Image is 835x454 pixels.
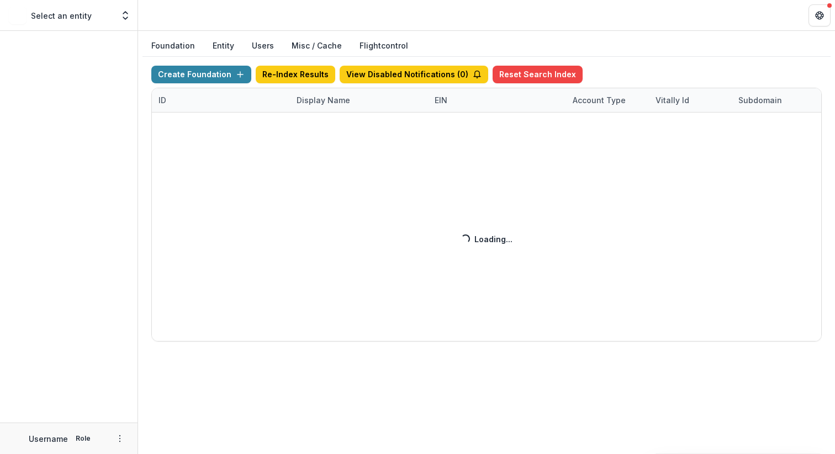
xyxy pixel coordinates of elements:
button: Get Help [808,4,831,26]
button: More [113,432,126,445]
p: Username [29,433,68,445]
a: Flightcontrol [360,40,408,51]
button: Open entity switcher [118,4,133,26]
button: Entity [204,35,243,57]
p: Role [72,434,94,444]
p: Select an entity [31,10,92,22]
button: Foundation [142,35,204,57]
button: Users [243,35,283,57]
button: Misc / Cache [283,35,351,57]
